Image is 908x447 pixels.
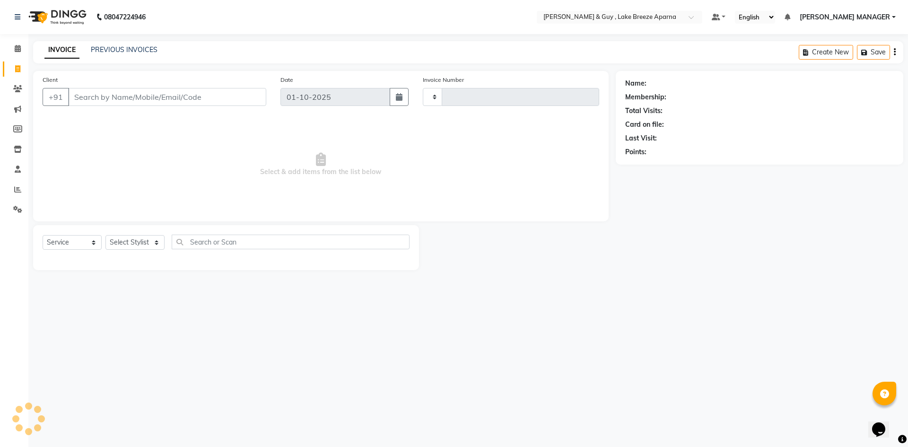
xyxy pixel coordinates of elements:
button: +91 [43,88,69,106]
label: Invoice Number [423,76,464,84]
span: Select & add items from the list below [43,117,599,212]
button: Save [857,45,890,60]
label: Client [43,76,58,84]
div: Name: [625,79,646,88]
div: Points: [625,147,646,157]
div: Total Visits: [625,106,663,116]
iframe: chat widget [868,409,899,438]
div: Last Visit: [625,133,657,143]
b: 08047224946 [104,4,146,30]
a: PREVIOUS INVOICES [91,45,157,54]
button: Create New [799,45,853,60]
div: Membership: [625,92,666,102]
img: logo [24,4,89,30]
span: [PERSON_NAME] MANAGER [800,12,890,22]
label: Date [280,76,293,84]
a: INVOICE [44,42,79,59]
input: Search by Name/Mobile/Email/Code [68,88,266,106]
input: Search or Scan [172,235,410,249]
div: Card on file: [625,120,664,130]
